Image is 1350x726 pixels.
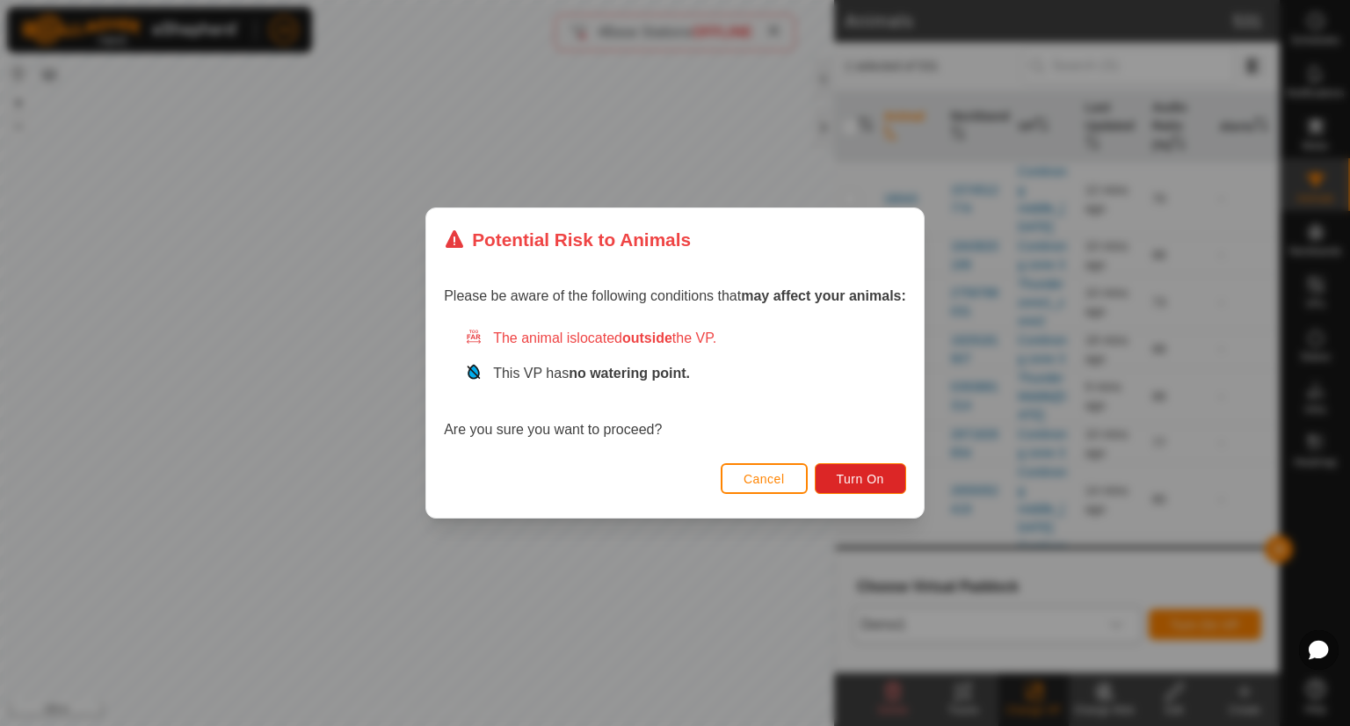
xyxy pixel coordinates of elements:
button: Turn On [815,463,906,494]
span: located the VP. [577,330,716,345]
span: This VP has [493,366,690,381]
span: Please be aware of the following conditions that [444,288,906,303]
strong: outside [622,330,672,345]
button: Cancel [721,463,808,494]
strong: no watering point. [569,366,690,381]
div: Are you sure you want to proceed? [444,328,906,440]
span: Turn On [837,472,884,486]
strong: may affect your animals: [741,288,906,303]
div: Potential Risk to Animals [444,226,691,253]
span: Cancel [744,472,785,486]
div: The animal is [465,328,906,349]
